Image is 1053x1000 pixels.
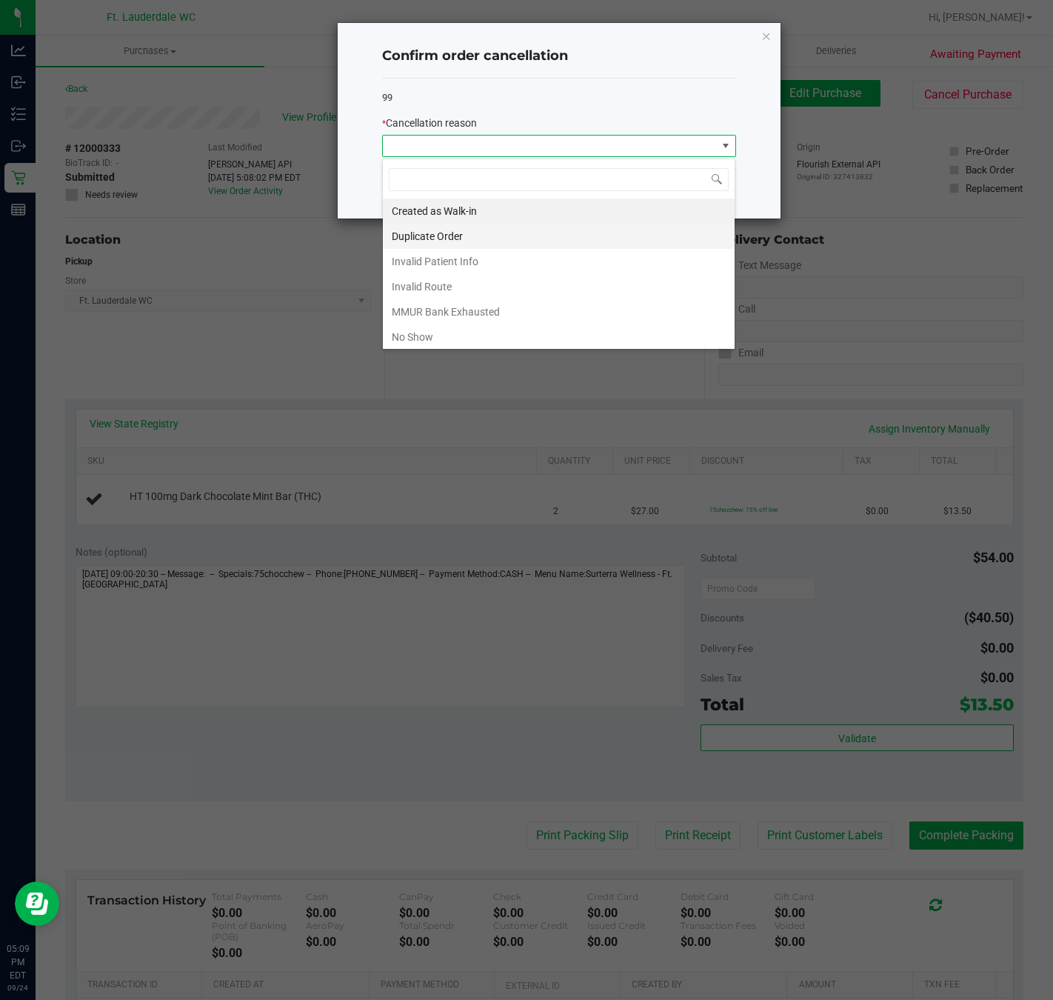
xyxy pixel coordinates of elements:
button: Close [761,27,772,44]
li: MMUR Bank Exhausted [383,299,735,324]
span: 99 [382,92,392,103]
span: Cancellation reason [386,117,477,129]
iframe: Resource center [15,881,59,926]
h4: Confirm order cancellation [382,47,736,66]
li: Duplicate Order [383,224,735,249]
li: Invalid Route [383,274,735,299]
li: Created as Walk-in [383,199,735,224]
li: No Show [383,324,735,350]
li: Invalid Patient Info [383,249,735,274]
